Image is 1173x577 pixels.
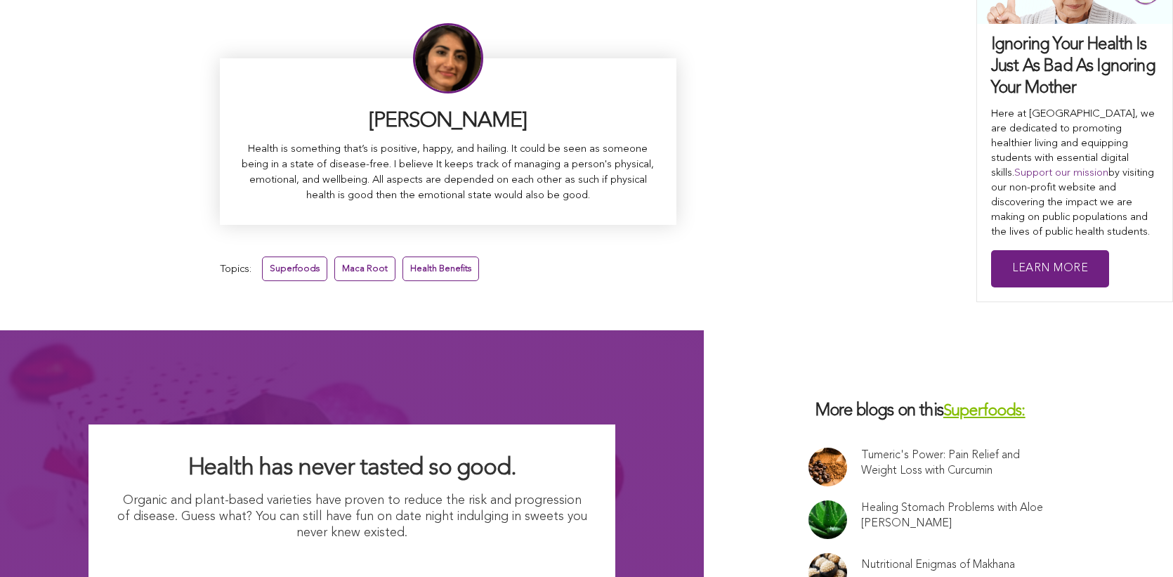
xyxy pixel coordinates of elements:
[943,403,1025,420] a: Superfoods:
[402,257,479,281] a: Health Benefits
[808,401,1068,422] h3: More blogs on this
[413,23,483,93] img: Sitara Darvish
[1103,510,1173,577] iframe: Chat Widget
[117,453,587,484] h2: Health has never tasted so good.
[861,500,1056,531] a: Healing Stomach Problems with Aloe [PERSON_NAME]
[334,257,395,281] a: Maca Root
[262,257,327,281] a: Superfoods
[861,557,1015,573] a: Nutritional Enigmas of Makhana
[220,260,251,279] span: Topics:
[991,250,1109,287] a: Learn More
[241,108,655,135] h3: [PERSON_NAME]
[241,142,655,204] p: Health is something that’s is positive, happy, and hailing. It could be seen as someone being in ...
[861,448,1056,479] a: Tumeric's Power: Pain Relief and Weight Loss with Curcumin
[117,493,587,542] p: Organic and plant-based varieties have proven to reduce the risk and progression of disease. Gues...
